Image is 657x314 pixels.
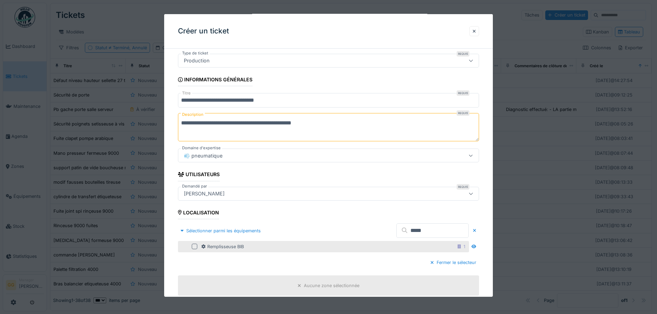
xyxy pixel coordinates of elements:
div: Requis [457,51,469,57]
label: Titre [181,90,192,96]
label: Type de ticket [181,50,210,56]
div: Requis [457,184,469,190]
div: Requis [457,110,469,116]
label: Demandé par [181,183,208,189]
div: 💨 pneumatique [181,152,225,159]
h3: Créer un ticket [178,27,229,36]
div: Informations générales [178,74,252,86]
div: Fermer le sélecteur [428,258,479,267]
label: Domaine d'expertise [181,145,222,151]
div: 1 [464,243,465,250]
div: Aucune zone sélectionnée [304,282,359,289]
div: Localisation [178,207,219,219]
label: Description [181,110,205,119]
div: Requis [457,90,469,96]
div: [PERSON_NAME] [181,190,227,197]
div: Sélectionner parmi les équipements [178,226,263,235]
div: Remplisseuse BIB [201,243,244,250]
div: Utilisateurs [178,169,220,181]
div: Production [181,57,212,64]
